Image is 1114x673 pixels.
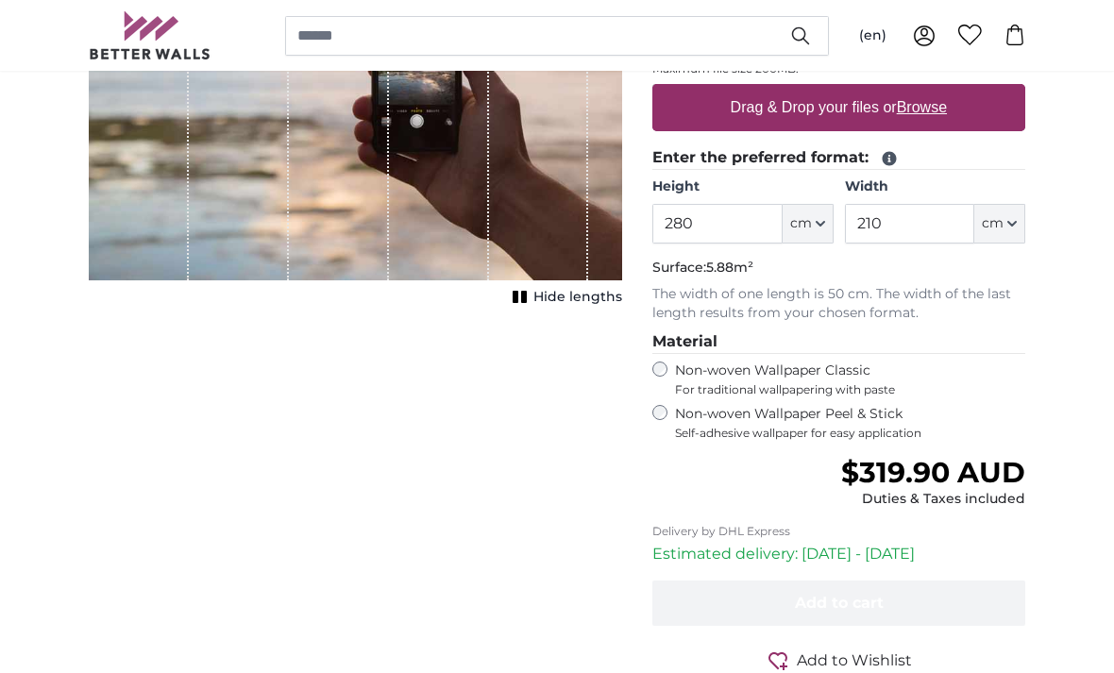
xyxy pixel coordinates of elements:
button: Hide lengths [507,285,622,311]
p: Surface: [652,260,1025,278]
p: Estimated delivery: [DATE] - [DATE] [652,544,1025,566]
button: cm [974,205,1025,244]
p: The width of one length is 50 cm. The width of the last length results from your chosen format. [652,286,1025,324]
span: Add to cart [795,595,884,613]
label: Non-woven Wallpaper Peel & Stick [675,406,1025,442]
span: 5.88m² [706,260,753,277]
button: cm [783,205,834,244]
legend: Enter the preferred format: [652,147,1025,171]
legend: Material [652,331,1025,355]
span: cm [982,215,1004,234]
span: Hide lengths [533,289,622,308]
label: Non-woven Wallpaper Classic [675,362,1025,398]
p: Delivery by DHL Express [652,525,1025,540]
div: Duties & Taxes included [841,491,1025,510]
span: cm [790,215,812,234]
label: Height [652,178,833,197]
img: Betterwalls [89,11,211,59]
button: Add to Wishlist [652,649,1025,673]
label: Width [845,178,1025,197]
span: For traditional wallpapering with paste [675,383,1025,398]
span: Self-adhesive wallpaper for easy application [675,427,1025,442]
u: Browse [897,100,947,116]
span: Add to Wishlist [797,650,912,673]
span: $319.90 AUD [841,456,1025,491]
button: Add to cart [652,581,1025,627]
label: Drag & Drop your files or [723,90,954,127]
button: (en) [844,19,902,53]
